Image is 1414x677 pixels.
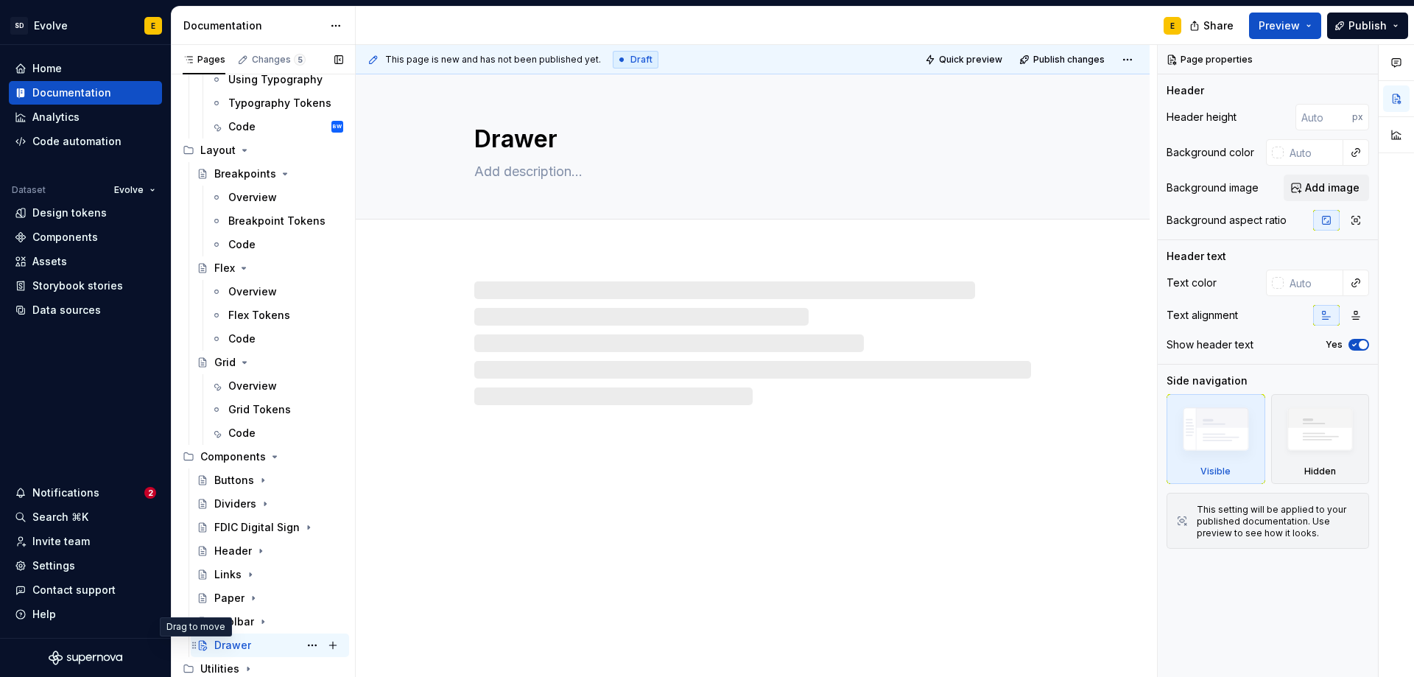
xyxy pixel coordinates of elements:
div: Side navigation [1167,373,1248,388]
div: Search ⌘K [32,510,88,525]
div: Show header text [1167,337,1253,352]
span: Add image [1305,180,1360,195]
div: Drawer [214,638,251,653]
a: Grid [191,351,349,374]
a: Header [191,539,349,563]
a: Flex Tokens [205,304,349,327]
a: Using Typography [205,68,349,91]
a: Overview [205,280,349,304]
div: Code [228,332,256,346]
div: Layout [177,138,349,162]
a: Analytics [9,105,162,129]
div: Design tokens [32,206,107,220]
button: Notifications2 [9,481,162,505]
a: Breakpoints [191,162,349,186]
div: Header [214,544,252,558]
div: Links [214,567,242,582]
div: Buttons [214,473,254,488]
button: Contact support [9,578,162,602]
div: Visible [1167,394,1265,484]
div: Flex Tokens [228,308,290,323]
button: Share [1182,13,1243,39]
span: 5 [294,54,306,66]
a: Links [191,563,349,586]
div: Components [200,449,266,464]
svg: Supernova Logo [49,650,122,665]
button: Add image [1284,175,1369,201]
div: Evolve [34,18,68,33]
div: FDIC Digital Sign [214,520,300,535]
a: Code [205,233,349,256]
a: CodeBW [205,115,349,138]
div: E [151,20,155,32]
span: 2 [144,487,156,499]
div: Text color [1167,276,1217,290]
span: Draft [630,54,653,66]
div: Analytics [32,110,80,124]
div: Layout [200,143,236,158]
button: Help [9,603,162,626]
a: Overview [205,186,349,209]
button: Search ⌘K [9,505,162,529]
p: px [1352,111,1363,123]
a: Typography Tokens [205,91,349,115]
input: Auto [1284,139,1343,166]
div: Components [177,445,349,469]
div: Grid [214,355,236,370]
span: Publish changes [1033,54,1105,66]
div: Documentation [183,18,323,33]
a: Home [9,57,162,80]
div: Toolbar [214,614,254,629]
div: Data sources [32,303,101,318]
a: Dividers [191,492,349,516]
div: Documentation [32,85,111,100]
div: Background color [1167,145,1254,160]
div: Code [228,237,256,252]
a: Grid Tokens [205,398,349,421]
div: Grid Tokens [228,402,291,417]
button: Preview [1249,13,1321,39]
a: Data sources [9,298,162,322]
div: Overview [228,379,277,393]
div: Using Typography [228,72,323,87]
div: Dividers [214,497,256,511]
div: E [1170,20,1175,32]
div: Changes [252,54,306,66]
div: Header height [1167,110,1237,124]
textarea: Drawer [471,122,1028,157]
a: Invite team [9,530,162,553]
button: SDEvolveE [3,10,168,41]
div: Dataset [12,184,46,196]
a: Buttons [191,469,349,492]
div: Text alignment [1167,308,1238,323]
a: Code [205,327,349,351]
input: Auto [1295,104,1352,130]
div: This setting will be applied to your published documentation. Use preview to see how it looks. [1197,504,1360,539]
div: BW [333,119,342,134]
div: Help [32,607,56,622]
div: Home [32,61,62,76]
a: Code automation [9,130,162,153]
a: Flex [191,256,349,280]
div: Header text [1167,249,1226,264]
div: Components [32,230,98,245]
div: Overview [228,190,277,205]
input: Auto [1284,270,1343,296]
div: Hidden [1271,394,1370,484]
a: Storybook stories [9,274,162,298]
a: Assets [9,250,162,273]
button: Publish [1327,13,1408,39]
div: Notifications [32,485,99,500]
a: Toolbar [191,610,349,634]
div: Paper [214,591,245,606]
a: Documentation [9,81,162,105]
div: Storybook stories [32,278,123,293]
div: Hidden [1304,466,1336,477]
span: Preview [1259,18,1300,33]
a: Breakpoint Tokens [205,209,349,233]
span: Publish [1348,18,1387,33]
a: FDIC Digital Sign [191,516,349,539]
div: SD [10,17,28,35]
div: Drag to move [160,617,232,636]
span: This page is new and has not been published yet. [385,54,601,66]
